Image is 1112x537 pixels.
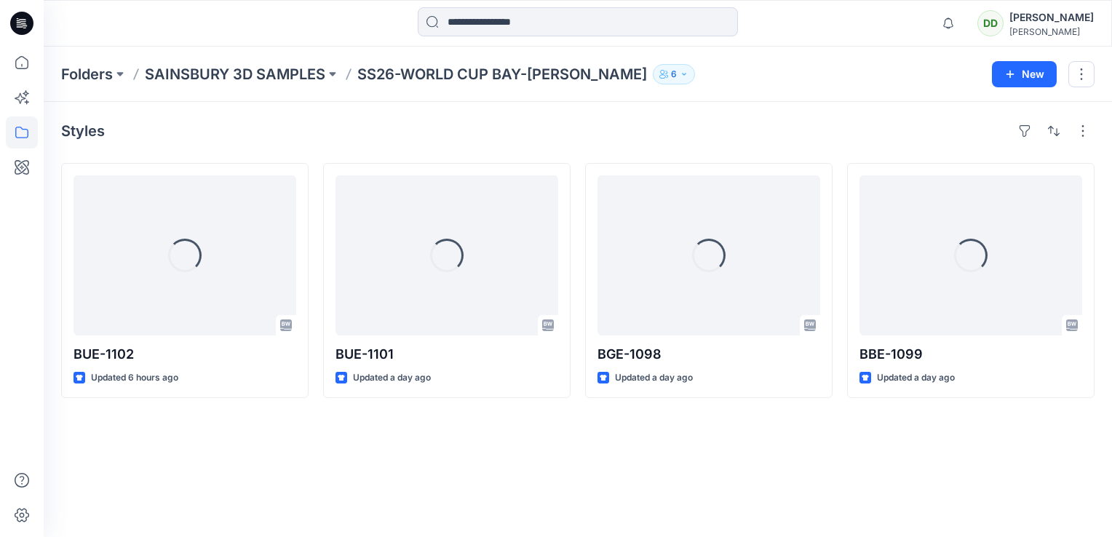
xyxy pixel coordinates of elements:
[859,344,1082,365] p: BBE-1099
[615,370,693,386] p: Updated a day ago
[335,344,558,365] p: BUE-1101
[61,122,105,140] h4: Styles
[653,64,695,84] button: 6
[61,64,113,84] a: Folders
[74,344,296,365] p: BUE-1102
[357,64,647,84] p: SS26-WORLD CUP BAY-[PERSON_NAME]
[671,66,677,82] p: 6
[91,370,178,386] p: Updated 6 hours ago
[992,61,1057,87] button: New
[145,64,325,84] a: SAINSBURY 3D SAMPLES
[1009,9,1094,26] div: [PERSON_NAME]
[977,10,1004,36] div: DD
[353,370,431,386] p: Updated a day ago
[597,344,820,365] p: BGE-1098
[877,370,955,386] p: Updated a day ago
[1009,26,1094,37] div: [PERSON_NAME]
